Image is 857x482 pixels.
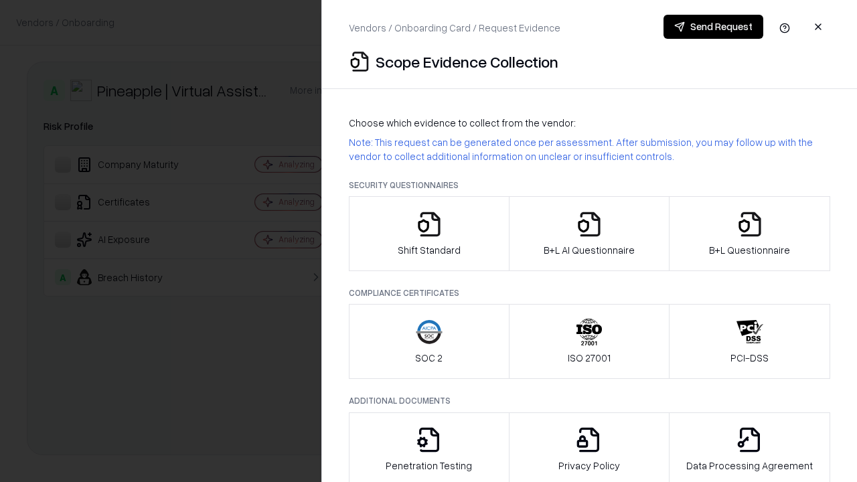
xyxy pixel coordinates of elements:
p: ISO 27001 [568,351,611,365]
p: Security Questionnaires [349,179,830,191]
p: Penetration Testing [386,459,472,473]
p: Privacy Policy [558,459,620,473]
p: Additional Documents [349,395,830,406]
p: Vendors / Onboarding Card / Request Evidence [349,21,560,35]
p: B+L Questionnaire [709,243,790,257]
p: Compliance Certificates [349,287,830,299]
p: Scope Evidence Collection [376,51,558,72]
button: Shift Standard [349,196,510,271]
button: B+L Questionnaire [669,196,830,271]
button: PCI-DSS [669,304,830,379]
button: SOC 2 [349,304,510,379]
p: Choose which evidence to collect from the vendor: [349,116,830,130]
button: ISO 27001 [509,304,670,379]
p: PCI-DSS [730,351,769,365]
button: Send Request [664,15,763,39]
p: Data Processing Agreement [686,459,813,473]
button: B+L AI Questionnaire [509,196,670,271]
p: B+L AI Questionnaire [544,243,635,257]
p: Shift Standard [398,243,461,257]
p: Note: This request can be generated once per assessment. After submission, you may follow up with... [349,135,830,163]
p: SOC 2 [415,351,443,365]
